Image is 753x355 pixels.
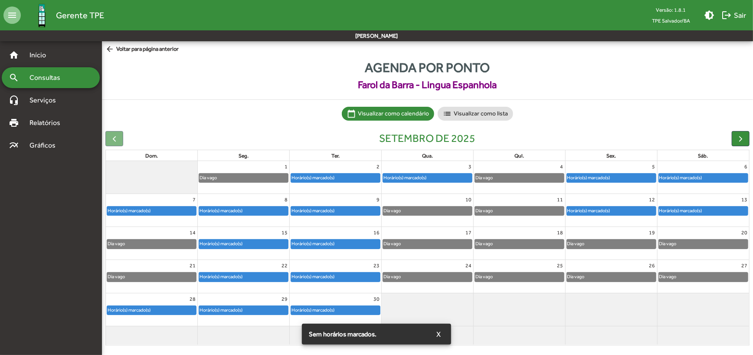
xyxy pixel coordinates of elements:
a: segunda-feira [237,151,250,161]
a: 7 de setembro de 2025 [191,194,197,205]
a: 2 de setembro de 2025 [375,161,381,172]
td: 15 de setembro de 2025 [198,227,290,260]
span: Consultas [24,72,72,83]
a: 29 de setembro de 2025 [280,293,289,305]
td: 11 de setembro de 2025 [473,194,565,227]
div: Horário(s) marcado(s) [199,306,243,314]
a: 21 de setembro de 2025 [188,260,197,271]
div: Horário(s) marcado(s) [659,174,703,182]
span: Voltar para página anterior [105,45,179,54]
td: 14 de setembro de 2025 [106,227,198,260]
span: Farol da Barra - Lingua Espanhola [102,77,753,92]
td: 18 de setembro de 2025 [473,227,565,260]
a: 11 de setembro de 2025 [556,194,565,205]
span: Serviços [24,95,68,105]
span: Agenda por ponto [102,58,753,77]
div: Horário(s) marcado(s) [567,207,611,215]
td: 19 de setembro de 2025 [565,227,657,260]
a: 3 de setembro de 2025 [467,161,473,172]
div: Dia vago [107,240,125,248]
a: 1 de setembro de 2025 [283,161,289,172]
td: 16 de setembro de 2025 [290,227,382,260]
td: 25 de setembro de 2025 [473,260,565,293]
div: Dia vago [567,240,585,248]
div: Dia vago [383,273,401,281]
a: 12 de setembro de 2025 [648,194,657,205]
span: Sair [721,7,746,23]
td: 7 de setembro de 2025 [106,194,198,227]
a: 28 de setembro de 2025 [188,293,197,305]
span: Sem horários marcados. [309,330,376,339]
div: Dia vago [199,174,217,182]
span: Início [24,50,59,60]
img: Logo [28,1,56,30]
a: sábado [697,151,710,161]
a: 23 de setembro de 2025 [372,260,381,271]
div: Horário(s) marcado(s) [199,207,243,215]
mat-icon: multiline_chart [9,140,19,151]
mat-icon: logout [721,10,732,20]
td: 6 de setembro de 2025 [657,161,749,194]
a: 14 de setembro de 2025 [188,227,197,238]
td: 13 de setembro de 2025 [657,194,749,227]
div: Dia vago [383,240,401,248]
div: Horário(s) marcado(s) [567,174,611,182]
mat-icon: brightness_medium [704,10,714,20]
a: 4 de setembro de 2025 [559,161,565,172]
td: 24 de setembro de 2025 [382,260,474,293]
button: Sair [718,7,750,23]
div: Dia vago [567,273,585,281]
a: 5 de setembro de 2025 [651,161,657,172]
mat-icon: calendar_today [347,109,356,118]
a: terça-feira [330,151,341,161]
a: 16 de setembro de 2025 [372,227,381,238]
div: Versão: 1.8.1 [645,4,697,15]
a: quinta-feira [513,151,526,161]
td: 8 de setembro de 2025 [198,194,290,227]
div: Horário(s) marcado(s) [659,207,703,215]
a: 24 de setembro de 2025 [464,260,473,271]
td: 17 de setembro de 2025 [382,227,474,260]
a: 19 de setembro de 2025 [648,227,657,238]
td: 9 de setembro de 2025 [290,194,382,227]
td: 23 de setembro de 2025 [290,260,382,293]
div: Dia vago [659,240,677,248]
div: Dia vago [383,207,401,215]
td: 10 de setembro de 2025 [382,194,474,227]
td: 30 de setembro de 2025 [290,293,382,326]
td: 20 de setembro de 2025 [657,227,749,260]
mat-chip: Visualizar como calendário [342,107,434,121]
a: 6 de setembro de 2025 [743,161,749,172]
mat-icon: menu [3,7,21,24]
span: Gráficos [24,140,67,151]
div: Horário(s) marcado(s) [291,240,335,248]
a: 25 de setembro de 2025 [556,260,565,271]
div: Horário(s) marcado(s) [199,273,243,281]
div: Dia vago [107,273,125,281]
mat-icon: list [443,109,452,118]
td: 26 de setembro de 2025 [565,260,657,293]
a: 27 de setembro de 2025 [740,260,749,271]
span: TPE Salvador/BA [645,15,697,26]
span: X [436,326,441,342]
div: Horário(s) marcado(s) [291,273,335,281]
a: 13 de setembro de 2025 [740,194,749,205]
td: 21 de setembro de 2025 [106,260,198,293]
div: Dia vago [659,273,677,281]
a: sexta-feira [605,151,618,161]
div: Horário(s) marcado(s) [291,306,335,314]
a: 30 de setembro de 2025 [372,293,381,305]
mat-icon: arrow_back [105,45,116,54]
div: Horário(s) marcado(s) [107,207,151,215]
mat-icon: search [9,72,19,83]
mat-icon: home [9,50,19,60]
td: 22 de setembro de 2025 [198,260,290,293]
span: Gerente TPE [56,8,104,22]
a: 20 de setembro de 2025 [740,227,749,238]
a: 9 de setembro de 2025 [375,194,381,205]
div: Horário(s) marcado(s) [199,240,243,248]
td: 12 de setembro de 2025 [565,194,657,227]
mat-icon: print [9,118,19,128]
a: 10 de setembro de 2025 [464,194,473,205]
div: Horário(s) marcado(s) [383,174,427,182]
